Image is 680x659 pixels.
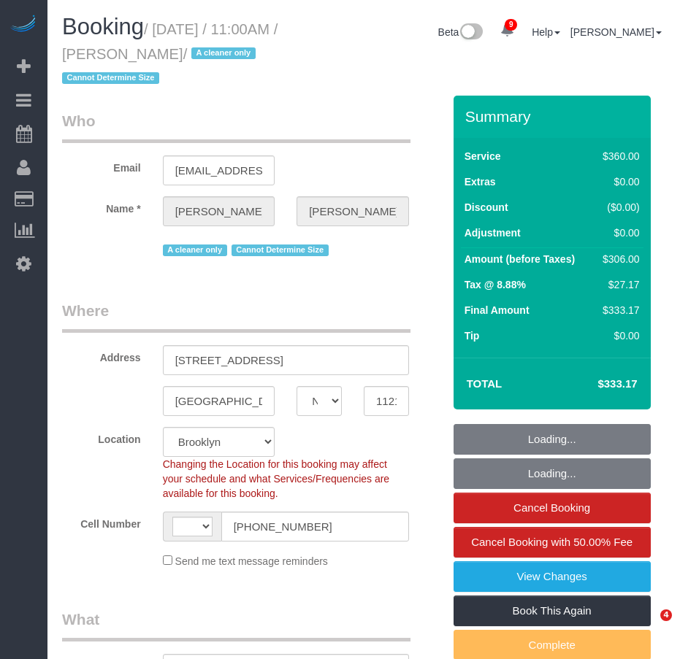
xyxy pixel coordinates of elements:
[465,328,480,343] label: Tip
[51,196,152,216] label: Name *
[62,14,144,39] span: Booking
[505,19,517,31] span: 9
[163,155,275,185] input: Email
[191,47,256,59] span: A cleaner only
[532,26,560,38] a: Help
[297,196,409,226] input: Last Name
[454,493,651,523] a: Cancel Booking
[454,561,651,592] a: View Changes
[630,609,665,644] iframe: Intercom live chat
[465,226,521,240] label: Adjustment
[467,377,503,390] strong: Total
[232,244,329,256] span: Cannot Determine Size
[364,386,409,416] input: Zip Code
[163,458,390,499] span: Changing the Location for this booking may affect your schedule and what Services/Frequencies are...
[9,15,38,35] img: Automaid Logo
[62,110,410,143] legend: Who
[597,303,639,317] div: $333.17
[454,527,651,558] a: Cancel Booking with 50.00% Fee
[465,303,530,317] label: Final Amount
[465,174,496,189] label: Extras
[570,26,662,38] a: [PERSON_NAME]
[465,108,643,125] h3: Summary
[163,386,275,416] input: City
[51,345,152,365] label: Address
[597,200,639,215] div: ($0.00)
[62,300,410,333] legend: Where
[454,596,651,626] a: Book This Again
[62,21,278,87] small: / [DATE] / 11:00AM / [PERSON_NAME]
[465,200,508,215] label: Discount
[597,226,639,240] div: $0.00
[221,512,409,542] input: Cell Number
[163,244,227,256] span: A cleaner only
[597,252,639,266] div: $306.00
[465,149,501,163] label: Service
[62,609,410,641] legend: What
[459,23,483,42] img: New interface
[660,609,672,621] span: 4
[51,155,152,175] label: Email
[597,277,639,292] div: $27.17
[438,26,484,38] a: Beta
[597,328,639,343] div: $0.00
[62,72,159,84] span: Cannot Determine Size
[465,252,575,266] label: Amount (before Taxes)
[51,427,152,447] label: Location
[163,196,275,226] input: First Name
[51,512,152,531] label: Cell Number
[471,536,633,548] span: Cancel Booking with 50.00% Fee
[554,378,637,390] h4: $333.17
[493,15,522,47] a: 9
[597,174,639,189] div: $0.00
[175,555,328,567] span: Send me text message reminders
[597,149,639,163] div: $360.00
[465,277,526,292] label: Tax @ 8.88%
